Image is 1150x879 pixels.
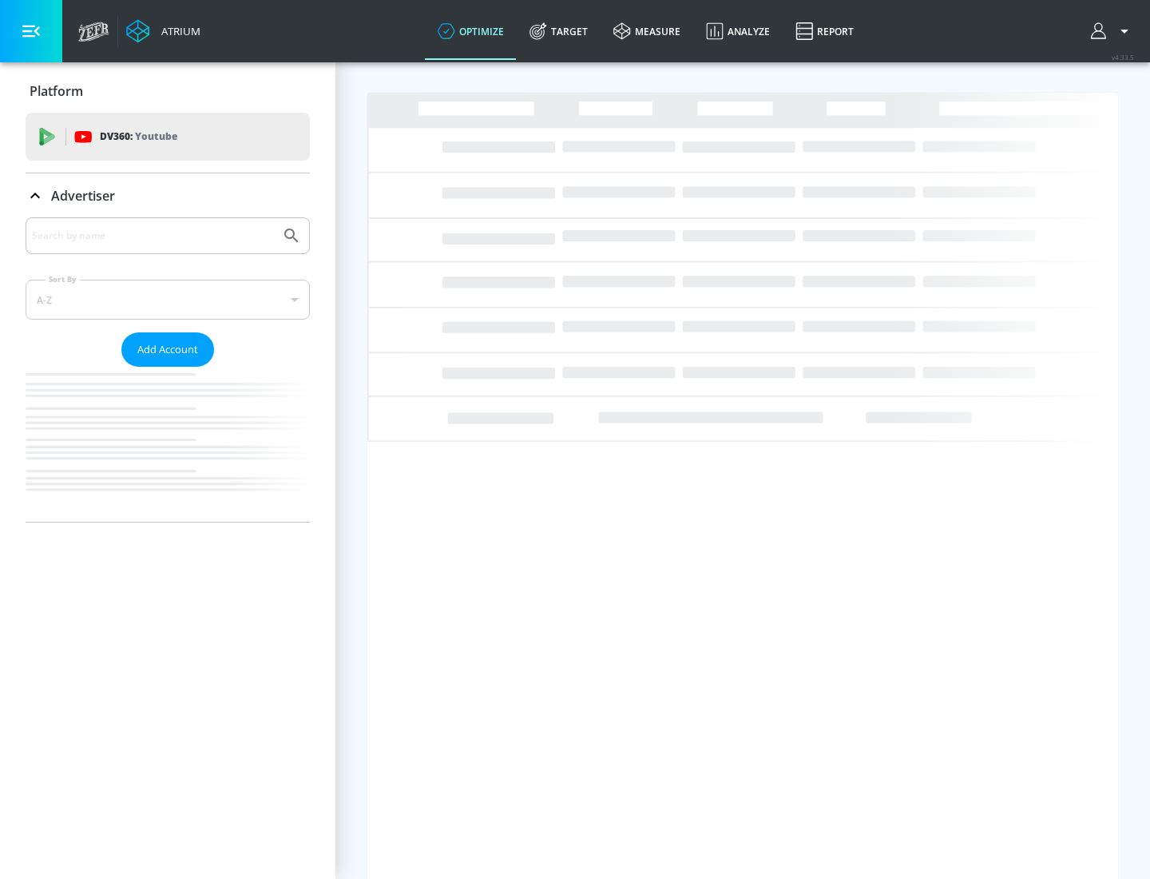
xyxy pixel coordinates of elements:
[517,2,601,60] a: Target
[26,69,310,113] div: Platform
[155,24,200,38] div: Atrium
[693,2,783,60] a: Analyze
[26,280,310,320] div: A-Z
[126,19,200,43] a: Atrium
[425,2,517,60] a: optimize
[1112,53,1134,62] span: v 4.33.5
[30,82,83,100] p: Platform
[51,187,115,205] p: Advertiser
[26,217,310,522] div: Advertiser
[137,340,198,359] span: Add Account
[100,128,177,145] p: DV360:
[135,128,177,145] p: Youtube
[26,173,310,218] div: Advertiser
[32,225,274,246] input: Search by name
[26,367,310,522] nav: list of Advertiser
[46,274,80,284] label: Sort By
[783,2,866,60] a: Report
[121,332,214,367] button: Add Account
[601,2,693,60] a: measure
[26,113,310,161] div: DV360: Youtube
